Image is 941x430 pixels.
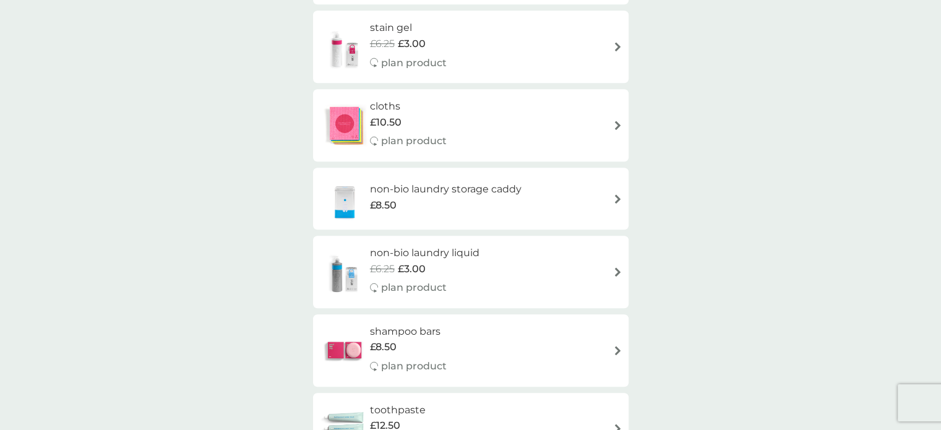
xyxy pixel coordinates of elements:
span: £6.25 [370,261,395,277]
img: stain gel [319,25,370,69]
span: £3.00 [398,36,426,52]
h6: cloths [370,98,447,114]
img: non-bio laundry storage caddy [319,177,370,220]
span: £10.50 [370,114,402,131]
p: plan product [381,280,447,296]
img: shampoo bars [319,329,370,372]
p: plan product [381,358,447,374]
img: arrow right [613,346,622,355]
h6: non-bio laundry storage caddy [370,181,522,197]
img: arrow right [613,194,622,204]
img: arrow right [613,267,622,277]
p: plan product [381,133,447,149]
span: £6.25 [370,36,395,52]
img: arrow right [613,42,622,51]
span: £8.50 [370,339,397,355]
h6: stain gel [370,20,447,36]
img: cloths [319,104,370,147]
h6: toothpaste [370,402,447,418]
span: £8.50 [370,197,397,213]
h6: non-bio laundry liquid [370,245,479,261]
img: non-bio laundry liquid [319,250,370,293]
img: arrow right [613,121,622,130]
span: £3.00 [398,261,426,277]
h6: shampoo bars [370,324,447,340]
p: plan product [381,55,447,71]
